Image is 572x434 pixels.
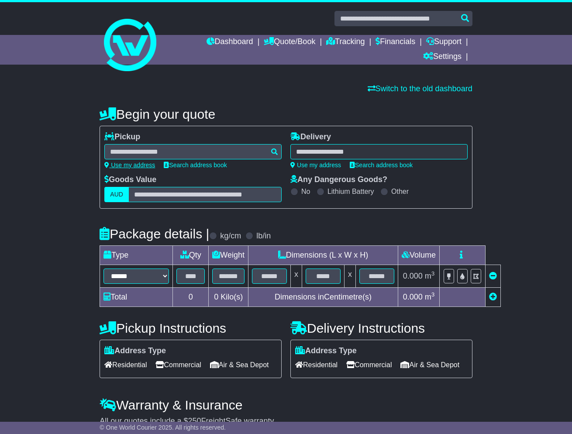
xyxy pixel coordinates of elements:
[346,358,392,372] span: Commercial
[100,321,282,335] h4: Pickup Instructions
[431,270,435,277] sup: 3
[256,231,271,241] label: lb/in
[489,293,497,301] a: Add new item
[104,144,282,159] typeahead: Please provide city
[489,272,497,280] a: Remove this item
[350,162,413,169] a: Search address book
[209,288,248,307] td: Kilo(s)
[426,35,462,50] a: Support
[173,288,209,307] td: 0
[100,288,173,307] td: Total
[290,321,472,335] h4: Delivery Instructions
[100,227,209,241] h4: Package details |
[425,272,435,280] span: m
[104,346,166,356] label: Address Type
[188,417,201,425] span: 250
[376,35,415,50] a: Financials
[423,50,462,65] a: Settings
[164,162,227,169] a: Search address book
[210,358,269,372] span: Air & Sea Depot
[368,84,472,93] a: Switch to the old dashboard
[290,175,387,185] label: Any Dangerous Goods?
[291,265,302,288] td: x
[403,293,423,301] span: 0.000
[173,246,209,265] td: Qty
[248,246,398,265] td: Dimensions (L x W x H)
[345,265,356,288] td: x
[104,187,129,202] label: AUD
[155,358,201,372] span: Commercial
[290,132,331,142] label: Delivery
[100,107,472,121] h4: Begin your quote
[104,162,155,169] a: Use my address
[264,35,315,50] a: Quote/Book
[391,187,409,196] label: Other
[326,35,365,50] a: Tracking
[400,358,459,372] span: Air & Sea Depot
[431,291,435,298] sup: 3
[104,358,147,372] span: Residential
[100,398,472,412] h4: Warranty & Insurance
[100,246,173,265] td: Type
[100,424,226,431] span: © One World Courier 2025. All rights reserved.
[403,272,423,280] span: 0.000
[301,187,310,196] label: No
[290,162,341,169] a: Use my address
[295,346,357,356] label: Address Type
[104,175,156,185] label: Goods Value
[295,358,338,372] span: Residential
[207,35,253,50] a: Dashboard
[104,132,140,142] label: Pickup
[398,246,440,265] td: Volume
[100,417,472,426] div: All our quotes include a $ FreightSafe warranty.
[327,187,374,196] label: Lithium Battery
[220,231,241,241] label: kg/cm
[214,293,218,301] span: 0
[248,288,398,307] td: Dimensions in Centimetre(s)
[425,293,435,301] span: m
[209,246,248,265] td: Weight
